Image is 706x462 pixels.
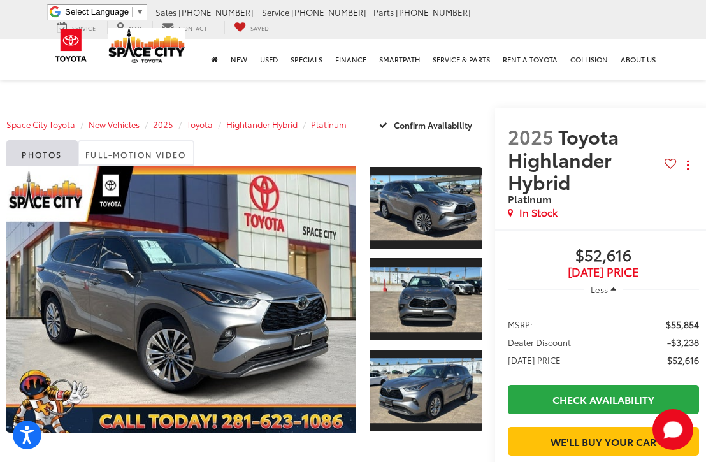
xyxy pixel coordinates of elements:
span: Confirm Availability [394,119,472,131]
a: Service & Parts [426,39,496,80]
span: [PHONE_NUMBER] [291,6,366,18]
span: Toyota Highlander Hybrid [508,122,619,194]
span: Sales [155,6,176,18]
a: SmartPath [373,39,426,80]
svg: Start Chat [652,409,693,450]
a: Used [254,39,284,80]
img: 2025 Toyota Highlander Hybrid Platinum [369,176,484,241]
span: Less [591,284,608,295]
button: Less [584,278,623,301]
a: Select Language​ [65,7,144,17]
a: Rent a Toyota [496,39,564,80]
span: Dealer Discount [508,336,571,349]
span: Platinum [508,191,552,206]
span: Contact [178,24,207,32]
img: Space City Toyota [108,28,185,63]
span: Service [72,24,96,32]
span: $52,616 [667,354,699,366]
a: About Us [614,39,662,80]
button: Toggle Chat Window [652,409,693,450]
a: 2025 [153,119,173,130]
span: $52,616 [508,247,699,266]
a: Expand Photo 1 [370,166,482,250]
button: Actions [677,154,699,177]
a: Specials [284,39,329,80]
button: Confirm Availability [372,113,482,136]
span: [DATE] PRICE [508,354,561,366]
a: Expand Photo 0 [6,166,356,432]
span: MSRP: [508,318,533,331]
span: Map [129,24,141,32]
img: 2025 Toyota Highlander Hybrid Platinum [369,267,484,332]
a: Toyota [187,119,213,130]
a: We'll Buy Your Car [508,427,699,456]
span: [PHONE_NUMBER] [178,6,254,18]
span: [DATE] Price [508,266,699,278]
a: Finance [329,39,373,80]
a: Highlander Hybrid [226,119,298,130]
span: Parts [373,6,394,18]
a: Collision [564,39,614,80]
a: Contact [152,21,217,34]
a: Expand Photo 2 [370,257,482,341]
span: ▼ [136,7,144,17]
a: Space City Toyota [6,119,75,130]
a: My Saved Vehicles [224,21,278,34]
a: Platinum [311,119,347,130]
a: Photos [6,140,78,166]
span: 2025 [508,122,554,150]
img: 2025 Toyota Highlander Hybrid Platinum [369,358,484,423]
span: $55,854 [666,318,699,331]
a: Map [107,21,150,34]
a: New Vehicles [89,119,140,130]
a: New [224,39,254,80]
span: Select Language [65,7,129,17]
a: Service [47,21,105,34]
span: dropdown dots [687,160,689,170]
span: ​ [132,7,133,17]
img: Toyota [47,25,95,66]
span: -$3,238 [667,336,699,349]
span: Saved [250,24,269,32]
span: Service [262,6,289,18]
a: Check Availability [508,385,699,414]
img: 2025 Toyota Highlander Hybrid Platinum [3,166,360,433]
a: Expand Photo 3 [370,349,482,433]
a: Home [205,39,224,80]
span: [PHONE_NUMBER] [396,6,471,18]
span: In Stock [519,205,558,220]
a: Full-Motion Video [78,140,194,166]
